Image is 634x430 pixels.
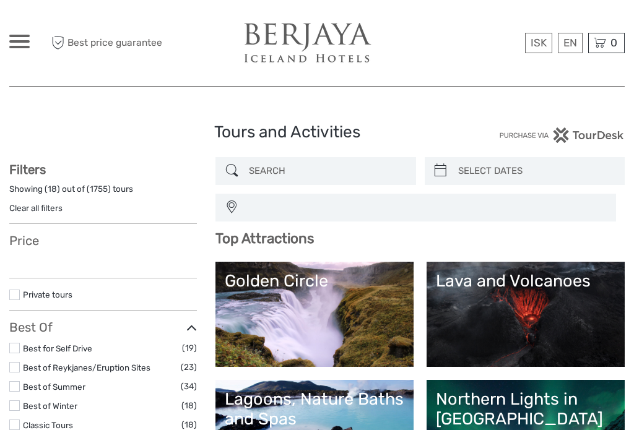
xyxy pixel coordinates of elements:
span: (18) [181,398,197,413]
strong: Filters [9,162,46,177]
input: SELECT DATES [453,160,619,182]
span: (19) [182,341,197,355]
h3: Best Of [9,320,197,335]
a: Lava and Volcanoes [436,271,615,358]
img: 484-0a5ff2d1-06e9-4712-a612-bf30ef48db8d_logo_big.jpg [240,22,376,64]
a: Best of Winter [23,401,77,411]
b: Top Attractions [215,230,314,247]
a: Private tours [23,290,72,299]
h1: Tours and Activities [214,123,419,142]
span: ISK [531,37,547,49]
input: SEARCH [244,160,409,182]
h3: Price [9,233,197,248]
a: Best for Self Drive [23,343,92,353]
div: Lava and Volcanoes [436,271,615,291]
label: 1755 [90,183,108,195]
div: Northern Lights in [GEOGRAPHIC_DATA] [436,389,615,429]
div: EN [558,33,583,53]
a: Best of Summer [23,382,85,392]
a: Clear all filters [9,203,63,213]
label: 18 [48,183,57,195]
span: Best price guarantee [48,33,163,53]
span: (23) [181,360,197,374]
a: Classic Tours [23,420,73,430]
div: Lagoons, Nature Baths and Spas [225,389,404,429]
span: (34) [181,379,197,393]
div: Showing ( ) out of ( ) tours [9,183,197,202]
img: PurchaseViaTourDesk.png [499,127,625,143]
a: Best of Reykjanes/Eruption Sites [23,363,150,372]
div: Golden Circle [225,271,404,291]
span: 0 [609,37,619,49]
a: Golden Circle [225,271,404,358]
